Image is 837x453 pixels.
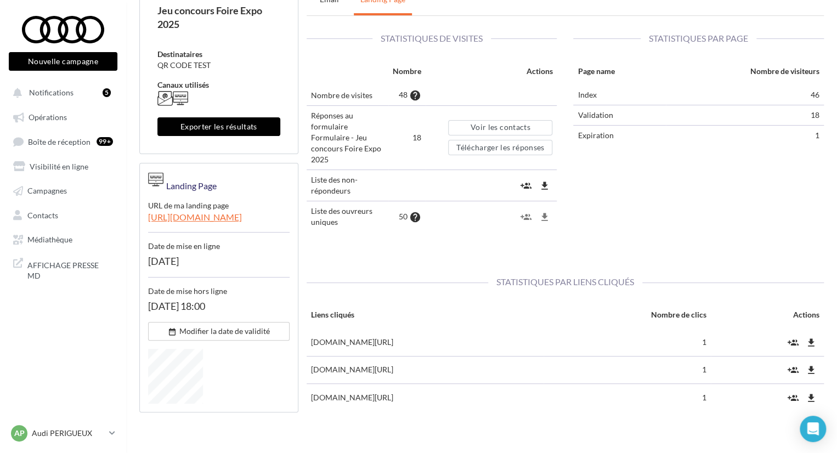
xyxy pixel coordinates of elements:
[307,85,388,106] td: Nombre de visites
[307,106,388,170] td: Réponses au formulaire Formulaire - Jeu concours Foire Expo 2025
[148,297,290,322] div: [DATE] 18:00
[573,61,665,85] th: Page name
[521,212,531,223] i: group_add
[103,88,111,97] div: 5
[157,4,280,31] div: Jeu concours Foire Expo 2025
[7,106,120,126] a: Opérations
[806,365,817,376] i: file_download
[29,112,67,122] span: Opérations
[30,161,88,171] span: Visibilité en ligne
[518,208,534,226] button: group_add
[388,61,426,85] th: Nombre
[27,235,72,244] span: Médiathèque
[803,361,819,379] button: file_download
[666,85,824,105] td: 46
[388,201,426,233] td: 50
[148,349,290,404] a: Download QR code
[539,212,550,223] i: file_download
[521,180,531,191] i: group_add
[536,208,552,226] button: file_download
[307,305,544,329] th: Liens cliqués
[711,305,824,329] th: Actions
[157,60,280,71] div: QR CODE TEST
[7,229,120,248] a: Médiathèque
[641,33,756,43] span: Statistiques par page
[27,210,58,219] span: Contacts
[163,172,217,192] div: landing page
[148,211,290,233] a: [URL][DOMAIN_NAME]
[388,106,426,170] td: 18
[448,140,552,155] button: Télécharger les réponses
[806,337,817,348] i: file_download
[573,85,665,105] td: Index
[148,233,290,252] div: Date de mise en ligne
[803,333,819,351] button: file_download
[573,125,665,145] td: Expiration
[7,180,120,200] a: Campagnes
[148,252,290,278] div: [DATE]
[426,61,557,85] th: Actions
[9,52,117,71] button: Nouvelle campagne
[518,177,534,195] button: group_add
[168,327,179,336] i: date_range
[539,180,550,191] i: file_download
[666,61,824,85] th: Nombre de visiteurs
[800,416,826,442] div: Open Intercom Messenger
[536,177,552,195] button: file_download
[157,49,202,59] span: Destinataires
[573,105,665,125] td: Validation
[7,156,120,175] a: Visibilité en ligne
[666,105,824,125] td: 18
[97,137,113,146] div: 99+
[148,322,290,341] button: Modifier la date de validité
[803,388,819,406] button: file_download
[788,337,799,348] i: group_add
[399,90,408,99] span: 48
[488,276,642,287] span: Statistiques par liens cliqués
[7,82,115,102] button: Notifications 5
[372,33,491,43] span: Statistiques de visites
[157,80,209,89] span: Canaux utilisés
[148,278,290,297] div: Date de mise hors ligne
[788,393,799,404] i: group_add
[409,90,421,101] i: help
[7,253,120,286] a: AFFICHAGE PRESSE MD
[544,305,711,329] th: Nombre de clics
[307,329,544,356] td: [DOMAIN_NAME][URL]
[806,393,817,404] i: file_download
[785,333,801,351] button: group_add
[27,258,113,281] span: AFFICHAGE PRESSE MD
[785,388,801,406] button: group_add
[307,170,388,201] td: Liste des non-répondeurs
[14,428,25,439] span: AP
[307,384,544,411] td: [DOMAIN_NAME][URL]
[148,192,290,211] div: URL de ma landing page
[9,423,117,444] a: AP Audi PERIGUEUX
[157,117,280,136] button: Exporter les résultats
[29,88,73,97] span: Notifications
[307,201,388,233] td: Liste des ouvreurs uniques
[32,428,105,439] p: Audi PERIGUEUX
[785,361,801,379] button: group_add
[7,131,120,151] a: Boîte de réception99+
[544,356,711,383] td: 1
[544,384,711,411] td: 1
[666,125,824,145] td: 1
[307,356,544,383] td: [DOMAIN_NAME][URL]
[28,137,91,146] span: Boîte de réception
[409,212,421,223] i: help
[448,120,552,135] a: Voir les contacts
[788,365,799,376] i: group_add
[27,186,67,195] span: Campagnes
[544,329,711,356] td: 1
[7,205,120,224] a: Contacts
